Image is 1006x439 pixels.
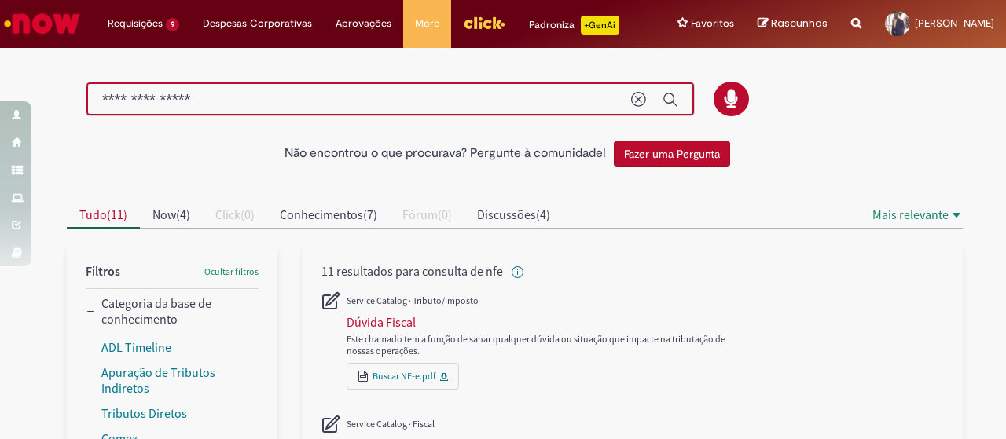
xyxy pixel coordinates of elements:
[166,18,179,31] span: 9
[203,16,312,31] span: Despesas Corporativas
[285,147,606,161] h2: Não encontrou o que procurava? Pergunte à comunidade!
[771,16,828,31] span: Rascunhos
[758,16,828,31] a: Rascunhos
[614,141,730,167] button: Fazer uma Pergunta
[581,16,619,35] p: +GenAi
[415,16,439,31] span: More
[2,8,83,39] img: ServiceNow
[915,16,994,30] span: [PERSON_NAME]
[691,16,734,31] span: Favoritos
[336,16,391,31] span: Aprovações
[463,11,505,35] img: click_logo_yellow_360x200.png
[108,16,163,31] span: Requisições
[529,16,619,35] div: Padroniza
